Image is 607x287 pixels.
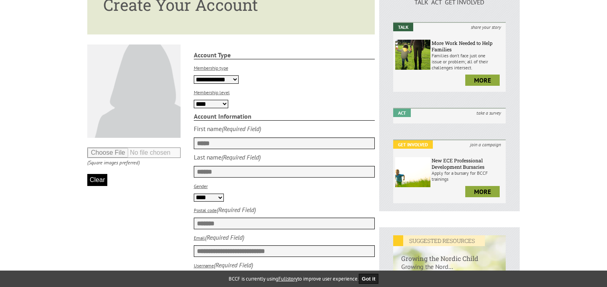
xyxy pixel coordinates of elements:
[221,153,261,161] i: (Required Field)
[194,183,208,189] label: Gender
[278,275,297,282] a: Fullstory
[359,274,379,284] button: Got it
[214,261,253,269] i: (Required Field)
[393,263,506,279] p: Growing the Nord...
[217,206,256,214] i: (Required Field)
[194,125,222,133] div: First name
[194,235,205,241] label: Email
[205,233,244,241] i: (Required Field)
[194,207,217,213] label: Postal code
[432,157,504,170] h6: New ECE Professional Development Bursaries
[194,65,228,71] label: Membership type
[87,159,140,166] i: (Square images preferred)
[194,263,214,269] label: Username
[393,140,433,149] em: Get Involved
[393,109,411,117] em: Act
[222,125,261,133] i: (Required Field)
[194,153,221,161] div: Last name
[194,89,230,95] label: Membership level
[465,186,500,197] a: more
[393,235,485,246] em: SUGGESTED RESOURCES
[432,53,504,71] p: Families don’t face just one issue or problem; all of their challenges intersect.
[465,75,500,86] a: more
[472,109,506,117] i: take a survey
[87,44,181,138] img: Default User Photo
[393,23,413,31] em: Talk
[194,112,375,121] strong: Account Information
[393,246,506,263] h6: Growing the Nordic Child
[465,140,506,149] i: join a campaign
[87,174,107,186] button: Clear
[432,170,504,182] p: Apply for a bursary for BCCF trainings
[466,23,506,31] i: share your story
[432,40,504,53] h6: More Work Needed to Help Families
[194,51,375,59] strong: Account Type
